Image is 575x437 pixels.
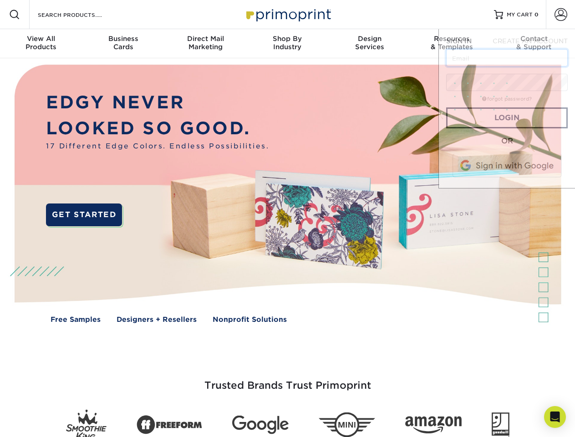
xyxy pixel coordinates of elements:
[405,417,462,434] img: Amazon
[82,35,164,43] span: Business
[329,29,411,58] a: DesignServices
[534,11,539,18] span: 0
[117,315,197,325] a: Designers + Resellers
[21,358,554,402] h3: Trusted Brands Trust Primoprint
[246,35,328,43] span: Shop By
[82,29,164,58] a: BusinessCards
[411,35,493,51] div: & Templates
[446,107,568,128] a: Login
[164,35,246,51] div: Marketing
[164,35,246,43] span: Direct Mail
[82,35,164,51] div: Cards
[544,406,566,428] div: Open Intercom Messenger
[329,35,411,43] span: Design
[242,5,333,24] img: Primoprint
[246,29,328,58] a: Shop ByIndustry
[446,136,568,147] div: OR
[411,29,493,58] a: Resources& Templates
[51,315,101,325] a: Free Samples
[46,90,269,116] p: EDGY NEVER
[507,11,533,19] span: MY CART
[482,96,532,102] a: forgot password?
[2,409,77,434] iframe: Google Customer Reviews
[246,35,328,51] div: Industry
[411,35,493,43] span: Resources
[46,116,269,142] p: LOOKED SO GOOD.
[492,412,509,437] img: Goodwill
[446,37,472,45] span: SIGN IN
[46,203,122,226] a: GET STARTED
[164,29,246,58] a: Direct MailMarketing
[213,315,287,325] a: Nonprofit Solutions
[446,49,568,66] input: Email
[46,141,269,152] span: 17 Different Edge Colors. Endless Possibilities.
[329,35,411,51] div: Services
[37,9,126,20] input: SEARCH PRODUCTS.....
[493,37,568,45] span: CREATE AN ACCOUNT
[232,416,289,434] img: Google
